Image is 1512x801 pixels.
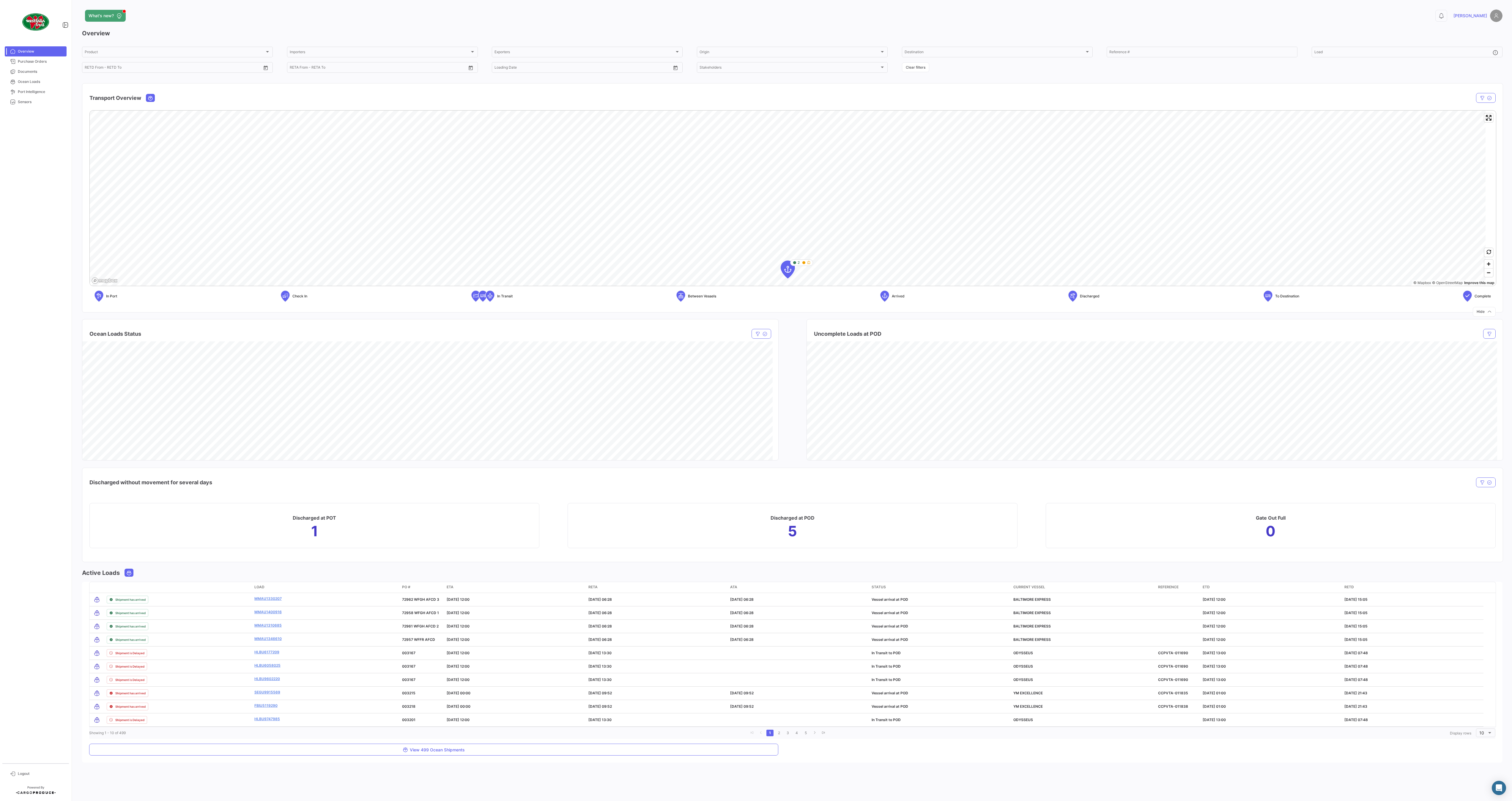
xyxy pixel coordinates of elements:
[588,624,612,628] span: [DATE] 06:28
[254,690,280,695] a: SEGU9915569
[1266,526,1275,536] h1: 0
[402,624,442,629] p: 72961 WFGH AFCD 2
[1203,704,1226,709] span: [DATE] 01:00
[1013,704,1153,709] p: YM EXCELLENCE
[588,664,612,668] span: [DATE] 13:30
[115,637,146,642] span: Shipment has arrived
[115,611,146,615] span: Shipment has arrived
[82,569,120,577] h3: Active Loads
[872,718,901,722] span: In Transit to POD
[507,66,594,70] input: To
[1344,611,1368,615] span: [DATE] 15:05
[261,63,270,72] button: Open calendar
[730,637,754,642] span: [DATE] 06:28
[781,261,795,278] div: Map marker
[1473,307,1496,317] button: Hide
[302,66,389,70] input: To
[1203,651,1226,655] span: [DATE] 13:00
[254,636,282,641] a: MMAU1346610
[588,704,612,709] span: [DATE] 09:52
[1080,294,1100,299] span: Discharged
[5,56,67,67] a: Purchase Orders
[1158,664,1198,669] p: CCPVTA-011690
[700,51,880,55] span: Origin
[18,79,64,84] span: Ocean Loads
[311,526,318,536] h1: 1
[18,49,64,54] span: Overview
[872,597,908,602] span: Vessel arrival at POD
[85,66,93,70] input: From
[254,716,280,722] a: HLBU9747985
[447,651,470,655] span: [DATE] 12:00
[447,624,470,628] span: [DATE] 12:00
[104,582,252,593] datatable-header-cell: delayStatus
[1203,584,1210,590] span: ETD
[402,677,442,682] p: 003167
[869,582,1011,593] datatable-header-cell: Status
[1013,584,1045,590] span: Current Vessel
[872,664,901,668] span: In Transit to POD
[254,663,281,668] a: HLBU6058025
[254,649,279,655] a: HLBU6177209
[1256,514,1286,522] h3: Gate Out Full
[402,717,442,723] p: 003201
[783,728,792,738] li: page 3
[1203,597,1226,602] span: [DATE] 12:00
[89,478,212,487] h4: Discharged without movement for several days
[1158,677,1198,682] p: CCPVTA-011690
[1203,718,1226,722] span: [DATE] 13:00
[252,582,400,593] datatable-header-cell: Load
[892,294,905,299] span: Arrived
[774,728,783,738] li: page 2
[588,611,612,615] span: [DATE] 06:28
[688,294,716,299] span: Between Vessels
[254,623,282,628] a: MMAU1310685
[1158,690,1198,696] p: CCPVTA-011835
[588,691,612,695] span: [DATE] 09:52
[85,51,265,55] span: Product
[1342,582,1484,593] datatable-header-cell: RETD
[115,677,144,682] span: Shipment is Delayed
[90,111,1486,287] canvas: Map
[466,63,475,72] button: Open calendar
[798,260,800,265] span: 2
[730,597,754,602] span: [DATE] 06:28
[115,664,144,669] span: Shipment is Delayed
[749,730,756,736] a: go to first page
[1432,280,1463,285] a: OpenStreetMap
[1011,582,1156,593] datatable-header-cell: Current Vessel
[447,677,470,682] span: [DATE] 12:00
[588,637,612,642] span: [DATE] 06:28
[494,51,675,55] span: Exporters
[588,584,598,590] span: RETA
[1275,294,1299,299] span: To Destination
[89,731,126,735] span: Showing 1 - 10 of 499
[1158,650,1198,656] p: CCPVTA-011690
[1158,704,1198,709] p: CCPVTA-011838
[89,330,141,338] h4: Ocean Loads Status
[293,514,336,522] h3: Discharged at POT
[801,728,810,738] li: page 5
[18,89,64,94] span: Port Intelligence
[1203,637,1226,642] span: [DATE] 12:00
[1344,718,1368,722] span: [DATE] 07:48
[254,703,278,708] a: FBIU5119290
[730,624,754,628] span: [DATE] 06:28
[1344,677,1368,682] span: [DATE] 07:48
[1453,13,1487,19] span: [PERSON_NAME]
[1344,597,1368,602] span: [DATE] 15:05
[1484,260,1493,268] span: Zoom in
[402,610,442,616] p: 72958 WFGH AFCD 1
[115,691,146,696] span: Shipment has arrived
[1492,781,1506,795] div: Abrir Intercom Messenger
[106,294,117,299] span: In Port
[146,94,155,102] button: Ocean
[1200,582,1342,593] datatable-header-cell: ETD
[1484,268,1493,277] button: Zoom out
[1479,730,1484,735] span: 10
[18,69,64,74] span: Documents
[793,730,800,736] a: 4
[1203,611,1226,615] span: [DATE] 12:00
[1344,651,1368,655] span: [DATE] 07:48
[402,690,442,696] p: 003215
